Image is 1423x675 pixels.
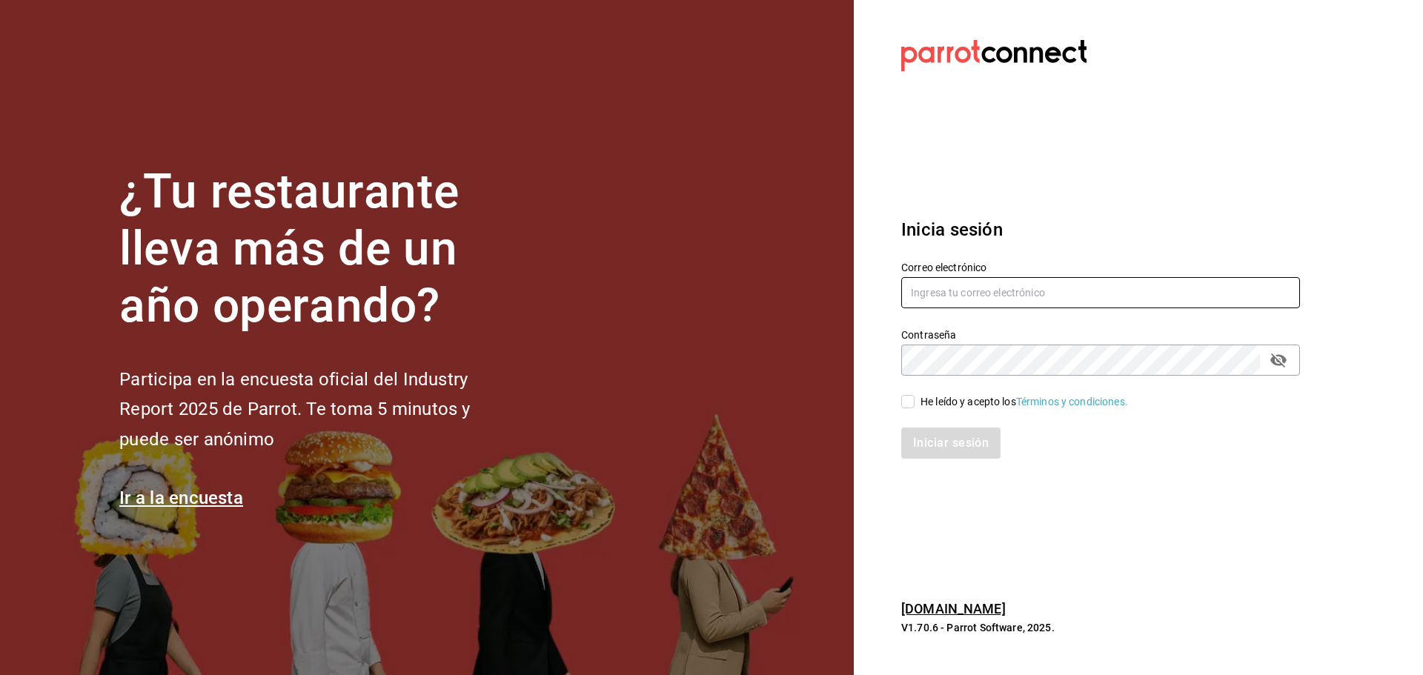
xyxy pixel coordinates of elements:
[1266,348,1291,373] button: passwordField
[921,394,1128,410] div: He leído y acepto los
[901,330,1300,340] label: Contraseña
[119,488,243,508] a: Ir a la encuesta
[901,262,1300,273] label: Correo electrónico
[901,601,1006,616] a: [DOMAIN_NAME]
[901,277,1300,308] input: Ingresa tu correo electrónico
[119,164,520,334] h1: ¿Tu restaurante lleva más de un año operando?
[1016,396,1128,408] a: Términos y condiciones.
[901,620,1300,635] p: V1.70.6 - Parrot Software, 2025.
[119,365,520,455] h2: Participa en la encuesta oficial del Industry Report 2025 de Parrot. Te toma 5 minutos y puede se...
[901,216,1300,243] h3: Inicia sesión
